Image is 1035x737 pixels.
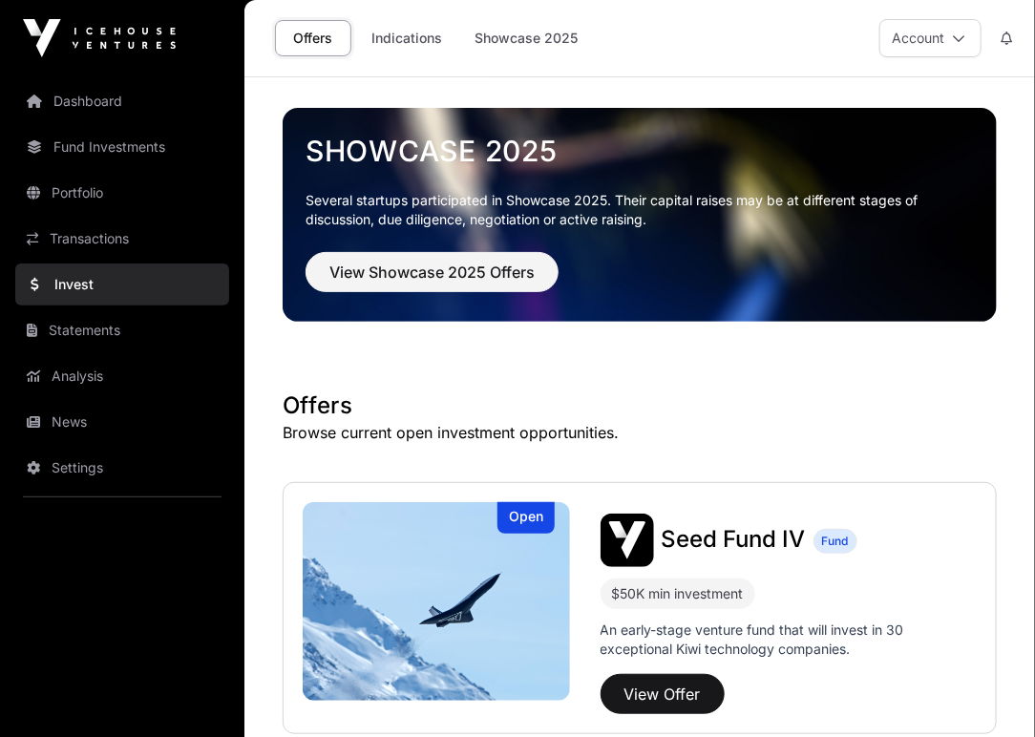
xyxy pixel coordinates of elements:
[23,19,176,57] img: Icehouse Ventures Logo
[662,525,806,553] span: Seed Fund IV
[15,172,229,214] a: Portfolio
[15,80,229,122] a: Dashboard
[306,134,974,168] a: Showcase 2025
[15,355,229,397] a: Analysis
[283,108,997,322] img: Showcase 2025
[662,528,806,553] a: Seed Fund IV
[275,20,351,56] a: Offers
[15,263,229,305] a: Invest
[306,271,559,290] a: View Showcase 2025 Offers
[601,514,654,567] img: Seed Fund IV
[15,218,229,260] a: Transactions
[283,421,997,444] p: Browse current open investment opportunities.
[283,390,997,421] h1: Offers
[497,502,555,534] div: Open
[303,502,570,701] a: Seed Fund IVOpen
[359,20,454,56] a: Indications
[15,126,229,168] a: Fund Investments
[303,502,570,701] img: Seed Fund IV
[612,582,744,605] div: $50K min investment
[940,645,1035,737] iframe: Chat Widget
[940,645,1035,737] div: 聊天小组件
[15,401,229,443] a: News
[601,579,755,609] div: $50K min investment
[822,534,849,549] span: Fund
[306,191,947,229] p: Several startups participated in Showcase 2025. Their capital raises may be at different stages o...
[306,252,559,292] button: View Showcase 2025 Offers
[879,19,982,57] button: Account
[329,261,535,284] span: View Showcase 2025 Offers
[15,447,229,489] a: Settings
[15,309,229,351] a: Statements
[601,621,977,659] p: An early-stage venture fund that will invest in 30 exceptional Kiwi technology companies.
[601,674,725,714] button: View Offer
[462,20,590,56] a: Showcase 2025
